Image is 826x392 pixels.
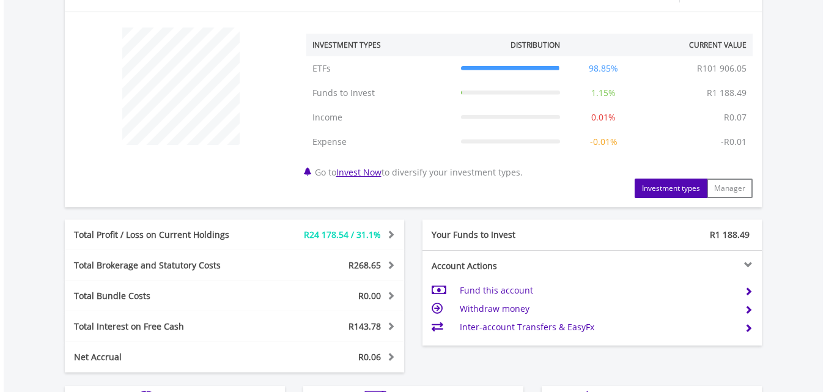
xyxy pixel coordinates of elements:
[566,130,641,154] td: -0.01%
[710,229,750,240] span: R1 188.49
[635,179,707,198] button: Investment types
[306,105,455,130] td: Income
[566,81,641,105] td: 1.15%
[715,130,753,154] td: -R0.01
[641,34,753,56] th: Current Value
[566,56,641,81] td: 98.85%
[304,229,381,240] span: R24 178.54 / 31.1%
[65,351,263,363] div: Net Accrual
[358,351,381,363] span: R0.06
[511,40,560,50] div: Distribution
[422,229,592,241] div: Your Funds to Invest
[707,179,753,198] button: Manager
[691,56,753,81] td: R101 906.05
[65,320,263,333] div: Total Interest on Free Cash
[358,290,381,301] span: R0.00
[718,105,753,130] td: R0.07
[348,259,381,271] span: R268.65
[348,320,381,332] span: R143.78
[65,259,263,272] div: Total Brokerage and Statutory Costs
[65,229,263,241] div: Total Profit / Loss on Current Holdings
[65,290,263,302] div: Total Bundle Costs
[306,56,455,81] td: ETFs
[422,260,592,272] div: Account Actions
[336,166,382,178] a: Invest Now
[460,318,734,336] td: Inter-account Transfers & EasyFx
[460,300,734,318] td: Withdraw money
[701,81,753,105] td: R1 188.49
[306,130,455,154] td: Expense
[306,81,455,105] td: Funds to Invest
[306,34,455,56] th: Investment Types
[566,105,641,130] td: 0.01%
[460,281,734,300] td: Fund this account
[297,21,762,198] div: Go to to diversify your investment types.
